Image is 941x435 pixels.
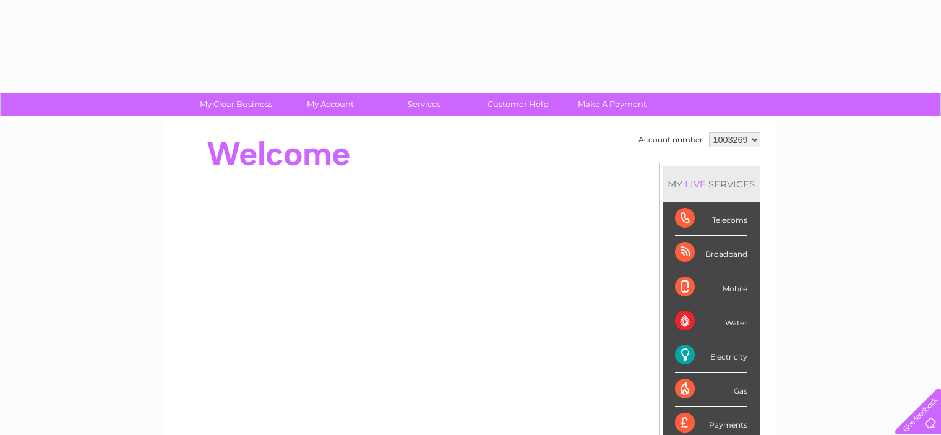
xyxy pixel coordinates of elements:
div: Mobile [675,270,747,304]
a: My Clear Business [185,93,287,116]
td: Account number [635,129,706,150]
a: Customer Help [467,93,569,116]
div: LIVE [682,178,708,190]
a: My Account [279,93,381,116]
div: MY SERVICES [663,166,760,202]
div: Broadband [675,236,747,270]
a: Services [373,93,475,116]
div: Electricity [675,338,747,373]
div: Water [675,304,747,338]
a: Make A Payment [561,93,663,116]
div: Telecoms [675,202,747,236]
div: Gas [675,373,747,407]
